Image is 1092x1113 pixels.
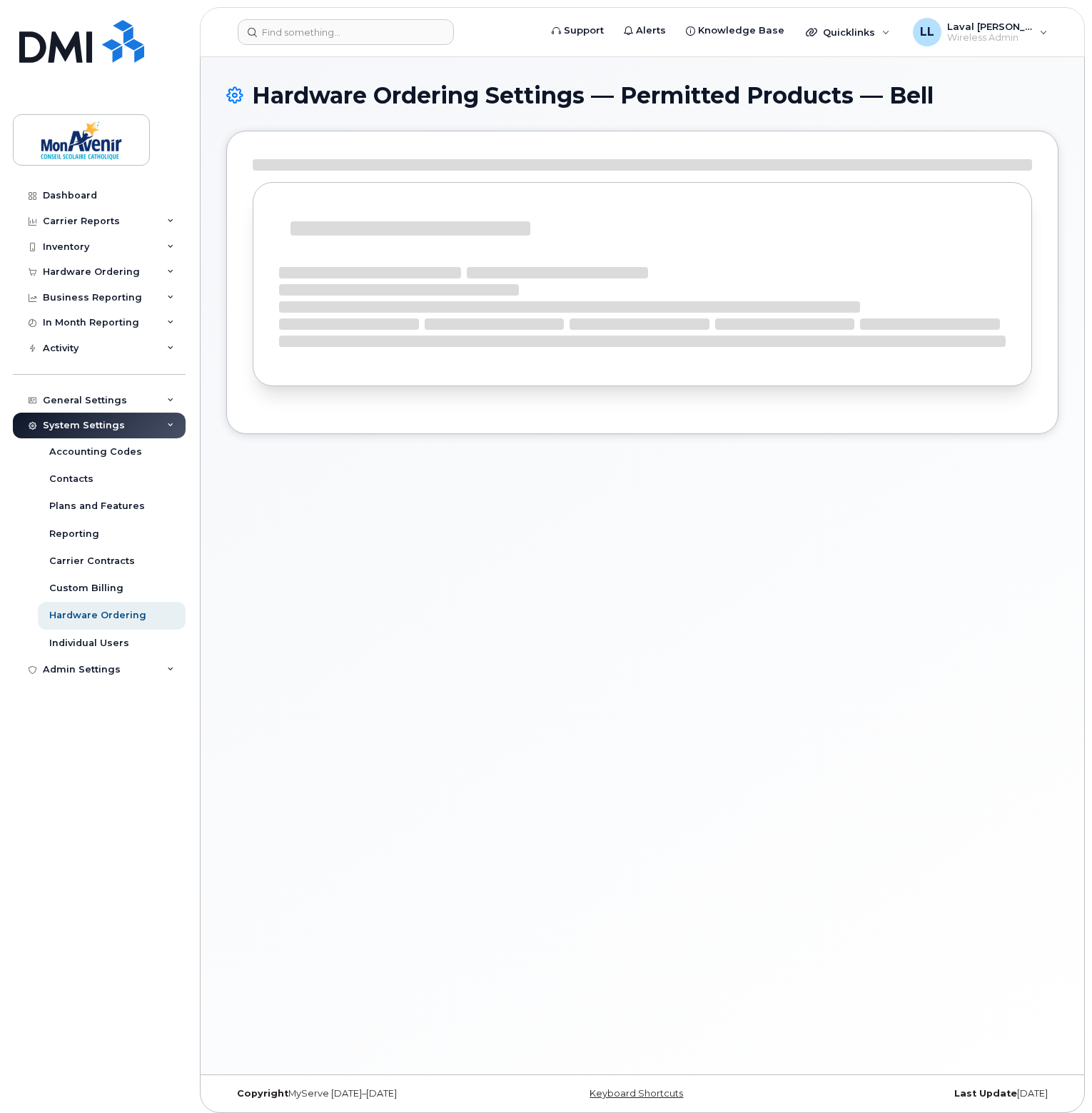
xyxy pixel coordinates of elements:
h1: Hardware Ordering Settings — Permitted Products — Bell [226,83,1058,108]
div: [DATE] [781,1088,1058,1099]
a: Keyboard Shortcuts [590,1088,683,1099]
strong: Copyright [237,1088,288,1099]
strong: Last Update [954,1088,1017,1099]
div: MyServe [DATE]–[DATE] [226,1088,504,1099]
